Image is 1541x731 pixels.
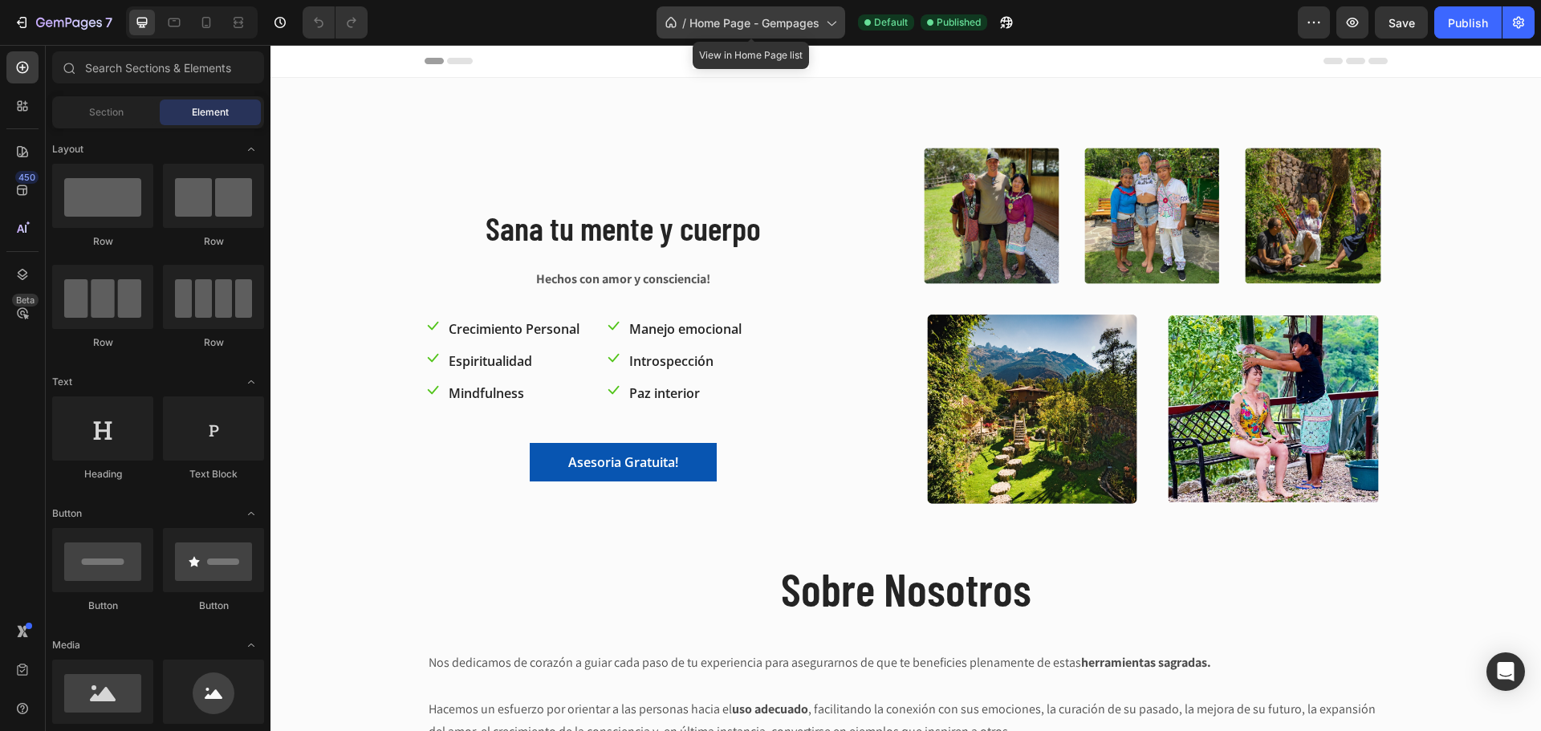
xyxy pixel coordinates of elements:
[89,105,124,120] span: Section
[461,656,538,672] strong: uso adecuado
[238,369,264,395] span: Toggle open
[52,142,83,156] span: Layout
[969,97,1116,245] img: Alt Image
[303,6,368,39] div: Undo/Redo
[1486,652,1525,691] div: Open Intercom Messenger
[52,375,72,389] span: Text
[1389,16,1415,30] span: Save
[52,335,153,350] div: Row
[238,501,264,526] span: Toggle open
[359,339,429,358] p: Paz interior
[163,599,264,613] div: Button
[12,294,39,307] div: Beta
[811,609,941,626] strong: herramientas sagradas.
[238,632,264,658] span: Toggle open
[15,171,39,184] div: 450
[6,6,120,39] button: 7
[52,51,264,83] input: Search Sections & Elements
[937,15,981,30] span: Published
[238,136,264,162] span: Toggle open
[52,467,153,481] div: Heading
[259,398,446,437] a: Asesoria Gratuita!
[105,13,112,32] p: 7
[888,258,1117,486] img: Alt Image
[52,506,82,521] span: Button
[1448,14,1488,31] div: Publish
[163,234,264,249] div: Row
[298,408,408,427] div: Asesoria Gratuita!
[52,234,153,249] div: Row
[163,335,264,350] div: Row
[648,97,795,245] img: Alt Image
[192,105,229,120] span: Element
[1375,6,1428,39] button: Save
[14,514,1257,573] p: Sobre Nosotros
[1434,6,1502,39] button: Publish
[359,307,443,326] p: Introspección
[689,14,819,31] span: Home Page - Gempages
[52,599,153,613] div: Button
[808,97,956,245] img: Alt Image
[874,15,908,30] span: Default
[270,45,1541,731] iframe: Design area
[52,638,80,652] span: Media
[359,274,471,294] p: Manejo emocional
[682,14,686,31] span: /
[648,258,876,486] img: Alt Image
[163,467,264,481] div: Text Block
